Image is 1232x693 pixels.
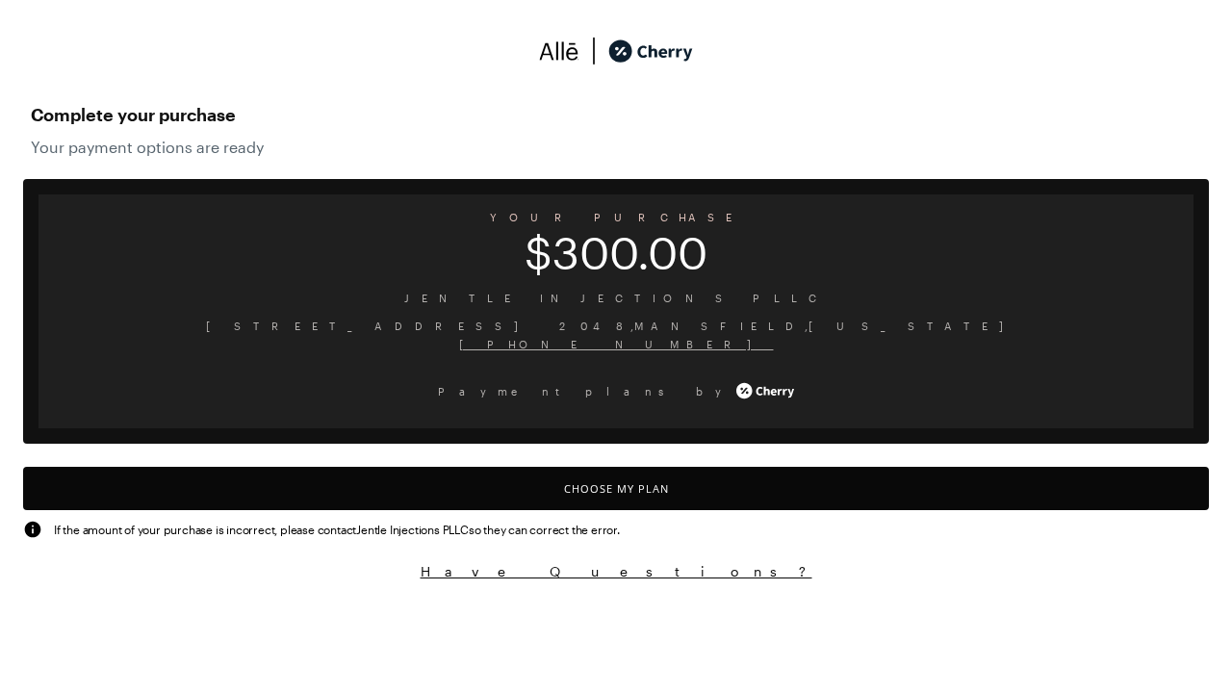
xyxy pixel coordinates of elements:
img: cherry_black_logo-DrOE_MJI.svg [608,37,693,65]
span: [PHONE_NUMBER] [54,335,1178,353]
span: Payment plans by [438,382,732,400]
span: Jentle Injections PLLC [54,289,1178,307]
span: $300.00 [38,240,1193,266]
span: [STREET_ADDRESS] 2048 , MANSFIELD , [US_STATE] [54,317,1178,335]
span: Complete your purchase [31,99,1201,130]
img: svg%3e [539,37,579,65]
img: svg%3e [23,520,42,539]
span: Your payment options are ready [31,138,1201,156]
button: Choose My Plan [23,467,1209,510]
img: cherry_white_logo-JPerc-yG.svg [736,376,794,405]
img: svg%3e [579,37,608,65]
span: YOUR PURCHASE [38,204,1193,230]
button: Have Questions? [23,562,1209,580]
span: If the amount of your purchase is incorrect, please contact Jentle Injections PLLC so they can co... [54,521,620,538]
